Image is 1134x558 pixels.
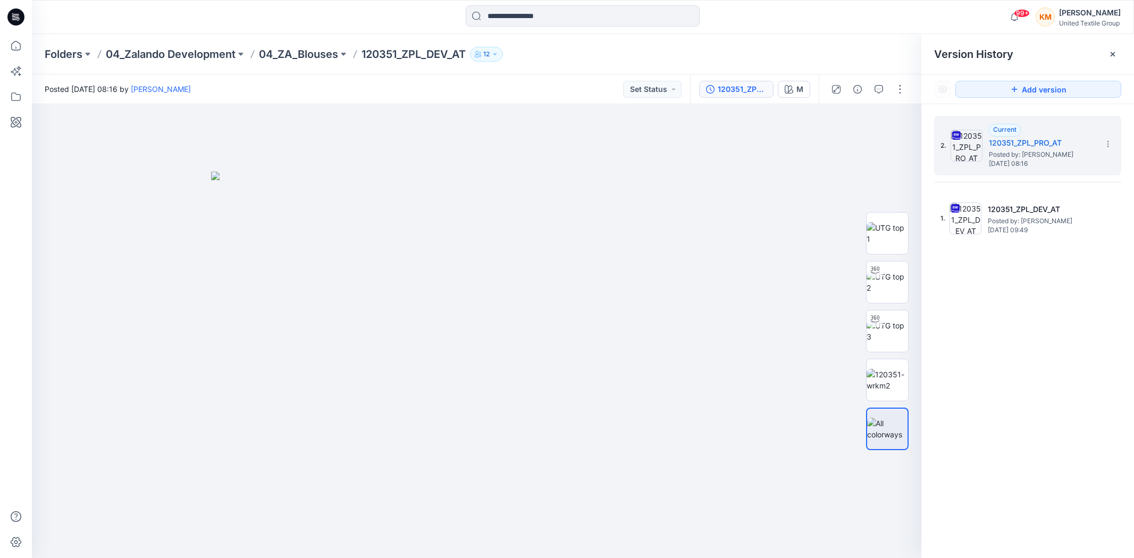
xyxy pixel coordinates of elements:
[955,81,1121,98] button: Add version
[988,216,1094,226] span: Posted by: Anastasija Trusakova
[718,83,767,95] div: 120351_ZPL_PRO_AT
[699,81,774,98] button: 120351_ZPL_PRO_AT
[867,271,908,293] img: UTG top 2
[1036,7,1055,27] div: KM
[849,81,866,98] button: Details
[1059,19,1121,27] div: United Textile Group
[934,81,951,98] button: Show Hidden Versions
[993,125,1017,133] span: Current
[989,149,1095,160] span: Posted by: Anastasija Trusakova
[988,203,1094,216] h5: 120351_ZPL_DEV_AT
[1014,9,1030,18] span: 99+
[131,84,191,94] a: [PERSON_NAME]
[988,226,1094,234] span: [DATE] 09:49
[867,320,908,342] img: UTG top 3
[950,202,981,234] img: 120351_ZPL_DEV_AT
[45,47,82,62] a: Folders
[483,48,490,60] p: 12
[259,47,338,62] a: 04_ZA_Blouses
[989,137,1095,149] h5: 120351_ZPL_PRO_AT
[470,47,503,62] button: 12
[106,47,236,62] a: 04_Zalando Development
[951,130,982,162] img: 120351_ZPL_PRO_AT
[867,369,908,391] img: 120351-wrkm2
[867,222,908,244] img: UTG top 1
[211,172,743,558] img: eyJhbGciOiJIUzI1NiIsImtpZCI6IjAiLCJzbHQiOiJzZXMiLCJ0eXAiOiJKV1QifQ.eyJkYXRhIjp7InR5cGUiOiJzdG9yYW...
[45,83,191,95] span: Posted [DATE] 08:16 by
[940,141,946,150] span: 2.
[778,81,810,98] button: M
[989,160,1095,167] span: [DATE] 08:16
[1059,6,1121,19] div: [PERSON_NAME]
[867,418,908,440] img: All colorways
[362,47,466,62] p: 120351_ZPL_DEV_AT
[796,83,803,95] div: M
[934,48,1013,61] span: Version History
[940,214,945,223] span: 1.
[1108,50,1117,58] button: Close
